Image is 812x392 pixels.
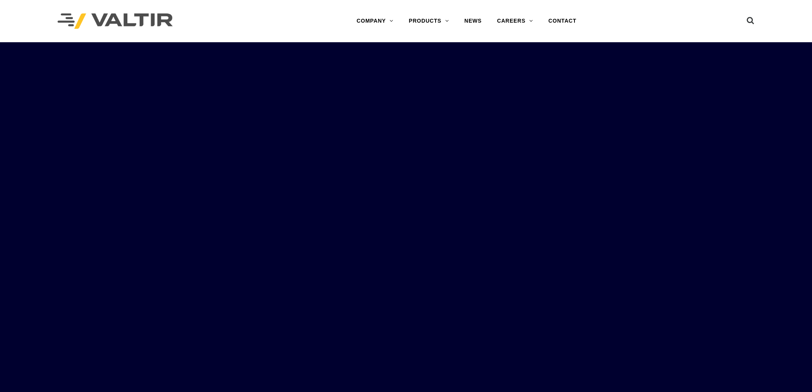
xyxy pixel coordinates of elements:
a: COMPANY [349,13,401,29]
a: CAREERS [489,13,541,29]
a: PRODUCTS [401,13,457,29]
a: NEWS [457,13,489,29]
img: Valtir [58,13,173,29]
a: CONTACT [541,13,584,29]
